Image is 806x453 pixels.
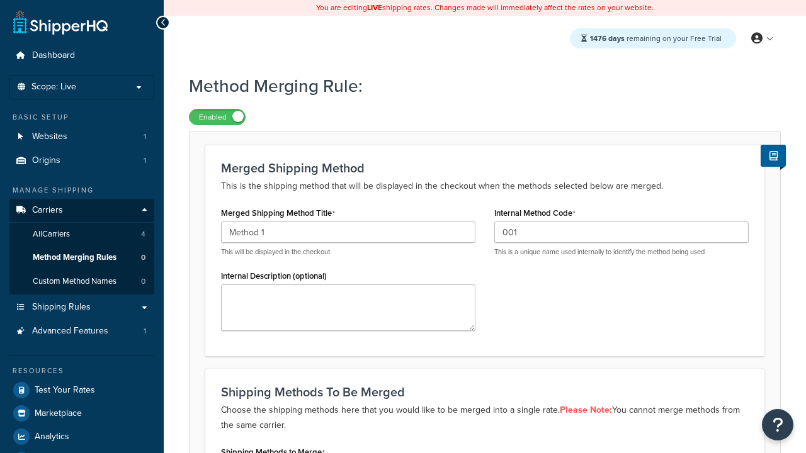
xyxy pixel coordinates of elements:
span: Test Your Rates [35,385,95,396]
span: 0 [141,252,145,263]
label: Internal Description (optional) [221,271,327,281]
button: Show Help Docs [761,145,786,167]
b: LIVE [367,2,382,13]
a: Marketplace [9,402,154,425]
h3: Merged Shipping Method [221,161,749,175]
strong: Please Note: [560,403,612,417]
span: 0 [141,276,145,287]
p: This is the shipping method that will be displayed in the checkout when the methods selected belo... [221,179,749,194]
span: Custom Method Names [33,276,116,287]
h3: Shipping Methods To Be Merged [221,385,749,399]
span: Shipping Rules [32,302,91,313]
a: Origins1 [9,149,154,172]
span: Advanced Features [32,326,108,337]
span: All Carriers [33,229,70,240]
li: Custom Method Names [9,270,154,293]
li: Origins [9,149,154,172]
div: Resources [9,366,154,376]
span: 4 [141,229,145,240]
li: Carriers [9,199,154,294]
label: Merged Shipping Method Title [221,208,335,218]
span: Websites [32,131,67,142]
li: Websites [9,125,154,148]
span: 1 [144,155,146,166]
div: Basic Setup [9,112,154,123]
span: Analytics [35,432,69,442]
li: Method Merging Rules [9,246,154,269]
a: Advanced Features1 [9,320,154,343]
span: 1 [144,131,146,142]
a: Carriers [9,199,154,222]
label: Internal Method Code [494,208,576,218]
span: 1 [144,326,146,337]
a: Test Your Rates [9,379,154,401]
p: This is a unique name used internally to identify the method being used [494,247,749,257]
a: Websites1 [9,125,154,148]
a: Analytics [9,425,154,448]
span: Method Merging Rules [33,252,116,263]
strong: 1476 days [590,33,625,44]
h1: Method Merging Rule: [189,74,765,98]
a: Dashboard [9,44,154,67]
span: Dashboard [32,50,75,61]
a: AllCarriers4 [9,223,154,246]
span: Marketplace [35,408,82,419]
li: Advanced Features [9,320,154,343]
span: Carriers [32,205,63,216]
a: Custom Method Names0 [9,270,154,293]
a: Shipping Rules [9,296,154,319]
div: Manage Shipping [9,185,154,196]
span: Scope: Live [31,82,76,92]
label: Enabled [190,109,245,125]
p: Choose the shipping methods here that you would like to be merged into a single rate. You cannot ... [221,403,749,433]
button: Open Resource Center [762,409,793,440]
a: Method Merging Rules0 [9,246,154,269]
span: remaining on your Free Trial [590,33,722,44]
p: This will be displayed in the checkout [221,247,475,257]
span: Origins [32,155,60,166]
